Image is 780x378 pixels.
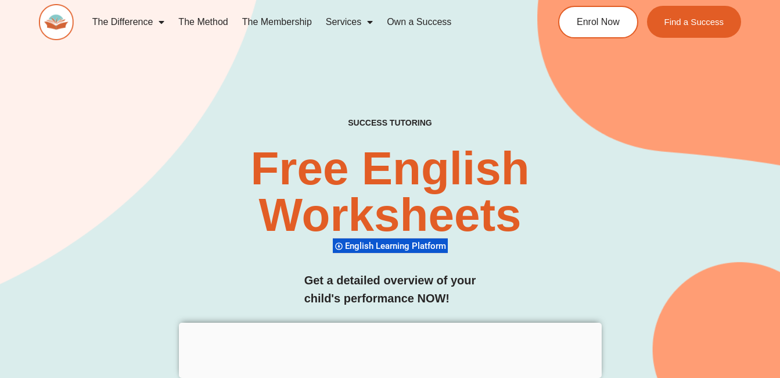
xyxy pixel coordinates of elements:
a: The Membership [235,9,319,35]
div: English Learning Platform [333,238,448,254]
a: Find a Success [646,6,741,38]
h2: Free English Worksheets​ [159,145,622,238]
span: English Learning Platform [345,241,450,251]
a: Enrol Now [558,6,638,38]
nav: Menu [85,9,518,35]
h3: Get a detailed overview of your child's performance NOW! [304,272,476,308]
a: The Difference [85,9,172,35]
span: Enrol Now [577,17,620,27]
a: The Method [171,9,235,35]
span: Find a Success [664,17,724,26]
a: Own a Success [380,9,458,35]
iframe: Advertisement [179,323,602,375]
a: Services [319,9,380,35]
h4: SUCCESS TUTORING​ [286,118,494,128]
